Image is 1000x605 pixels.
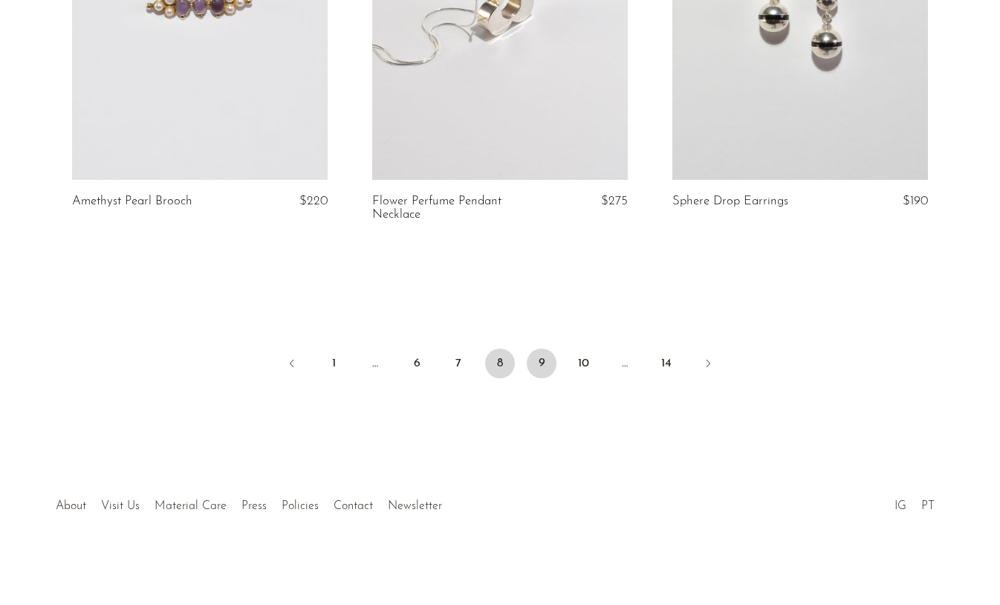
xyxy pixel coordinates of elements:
span: … [610,349,640,378]
a: Press [241,500,267,512]
span: $220 [299,195,328,207]
span: … [360,349,390,378]
a: 1 [319,349,348,378]
span: 8 [485,349,515,378]
a: Policies [282,500,319,512]
a: 10 [568,349,598,378]
a: Previous [277,349,307,381]
a: Contact [334,500,373,512]
ul: Social Medias [887,488,942,517]
span: $190 [903,195,928,207]
a: 9 [527,349,556,378]
a: 7 [444,349,473,378]
a: 6 [402,349,432,378]
ul: Quick links [48,488,449,517]
a: Next [693,349,723,381]
a: PT [921,500,935,512]
span: $275 [601,195,628,207]
a: Visit Us [101,500,140,512]
a: Amethyst Pearl Brooch [72,195,192,208]
a: 14 [652,349,681,378]
a: About [56,500,86,512]
a: Sphere Drop Earrings [672,195,788,208]
a: IG [895,500,906,512]
a: Flower Perfume Pendant Necklace [372,195,542,222]
a: Material Care [155,500,227,512]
